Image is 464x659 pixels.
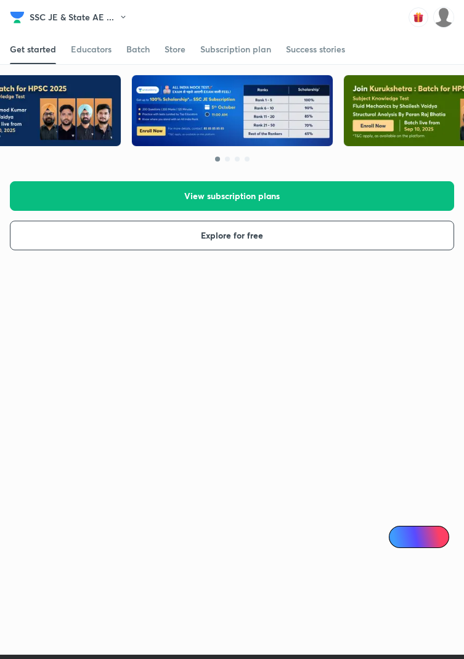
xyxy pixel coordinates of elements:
[71,35,112,64] a: Educators
[126,43,150,55] div: Batch
[10,10,25,25] img: Company Logo
[433,7,454,28] img: Munna Singh
[10,35,56,64] a: Get started
[71,43,112,55] div: Educators
[10,221,454,250] button: Explore for free
[409,7,428,27] img: avatar
[30,8,135,27] button: SSC JE & State AE ...
[200,35,271,64] a: Subscription plan
[10,43,56,55] div: Get started
[126,35,150,64] a: Batch
[165,35,185,64] a: Store
[396,532,406,542] img: Icon
[184,190,280,202] span: View subscription plans
[165,43,185,55] div: Store
[286,43,345,55] div: Success stories
[10,181,454,211] button: View subscription plans
[389,526,449,548] a: Ai Doubts
[201,229,263,242] span: Explore for free
[409,532,442,542] span: Ai Doubts
[200,43,271,55] div: Subscription plan
[286,35,345,64] a: Success stories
